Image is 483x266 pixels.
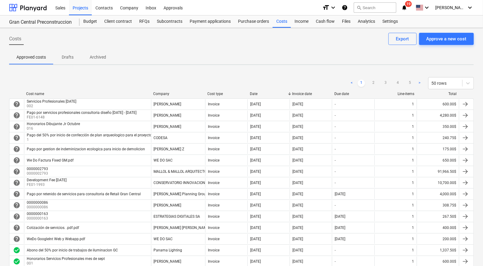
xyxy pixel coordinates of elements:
[13,202,20,209] span: help
[27,237,85,241] div: WeDo GoogleInt Web y Webapp.pdf
[13,101,20,108] div: Invoice is waiting for an approval
[154,102,181,106] div: [PERSON_NAME]
[412,181,414,185] div: 1
[335,136,336,140] div: -
[27,257,105,261] div: Honorarios Servicios Profesionales mes de sept
[13,101,20,108] span: help
[154,169,216,174] div: MALLOL & MALLOL ARQUITECTOS S A
[417,223,459,233] div: 400.00$
[412,158,414,162] div: 1
[335,169,336,174] div: -
[335,237,345,241] div: [DATE]
[208,136,219,140] div: Invoice
[234,15,273,28] div: Purchase orders
[90,54,106,60] p: Archived
[396,35,409,43] div: Export
[292,192,303,196] div: [DATE]
[136,15,153,28] a: RFQs
[13,112,20,119] span: help
[388,33,417,45] button: Export
[154,136,168,140] div: CODESA
[154,124,181,129] div: [PERSON_NAME]
[186,15,234,28] div: Payment applications
[338,15,354,28] a: Files
[335,181,336,185] div: -
[273,15,291,28] a: Costs
[335,203,336,207] div: -
[436,5,466,10] span: [PERSON_NAME]
[13,145,20,153] div: Invoice is waiting for an approval
[335,248,336,252] div: -
[348,80,355,87] a: Previous page
[394,80,402,87] a: Page 4
[370,80,377,87] a: Page 2
[453,237,483,266] iframe: Chat Widget
[27,99,76,104] div: Servicios Profesionales [DATE]
[154,237,173,241] div: WE DO SAC
[27,147,145,151] div: Pago por gestion de indeminizacion ecologica para inicio de demolicion
[13,134,20,142] div: Invoice is waiting for an approval
[13,190,20,198] span: help
[250,181,261,185] div: [DATE]
[13,258,20,265] span: check_circle
[292,169,303,174] div: [DATE]
[13,235,20,243] span: help
[27,137,153,142] p: 1
[342,4,348,11] i: Knowledge base
[358,80,365,87] a: Page 1 is your current page
[412,147,414,151] div: 1
[335,158,336,162] div: -
[412,226,414,230] div: 1
[417,111,459,120] div: 4,280.00$
[27,200,48,205] div: 0000000086
[154,259,181,264] div: [PERSON_NAME]
[292,113,303,118] div: [DATE]
[335,102,336,106] div: -
[13,247,20,254] span: check_circle
[27,226,79,230] div: Cotización de servicios. .pdf.pdf
[329,4,337,11] i: keyboard_arrow_down
[453,237,483,266] div: Widget de chat
[154,203,181,207] div: [PERSON_NAME]
[208,113,219,118] div: Invoice
[412,248,414,252] div: 1
[13,179,20,186] span: help
[101,15,136,28] a: Client contract
[292,92,329,96] div: Invoice date
[417,189,459,199] div: 4,000.00$
[13,213,20,220] div: Invoice is waiting for an approval
[154,248,182,252] div: Panama Lighting
[357,5,361,10] span: search
[405,1,412,7] span: 19
[13,224,20,231] div: Invoice is waiting for an approval
[292,214,303,219] div: [DATE]
[80,15,101,28] a: Budget
[250,124,261,129] div: [DATE]
[250,259,261,264] div: [DATE]
[322,4,329,11] i: format_size
[419,33,474,45] button: Approve a new cost
[401,4,407,11] i: notifications
[417,144,459,154] div: 175.00$
[412,259,414,264] div: 1
[27,205,49,210] p: 0000000086
[335,124,336,129] div: -
[27,216,49,221] p: 0000000163
[292,203,303,207] div: [DATE]
[208,214,219,219] div: Invoice
[379,15,402,28] a: Settings
[208,169,219,174] div: Invoice
[208,259,219,264] div: Invoice
[208,181,219,185] div: Invoice
[250,158,261,162] div: [DATE]
[419,92,457,96] div: Total
[13,112,20,119] div: Invoice is waiting for an approval
[412,237,414,241] div: 1
[335,147,336,151] div: -
[291,15,312,28] a: Income
[312,15,338,28] a: Cash flow
[13,258,20,265] div: Invoice was approved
